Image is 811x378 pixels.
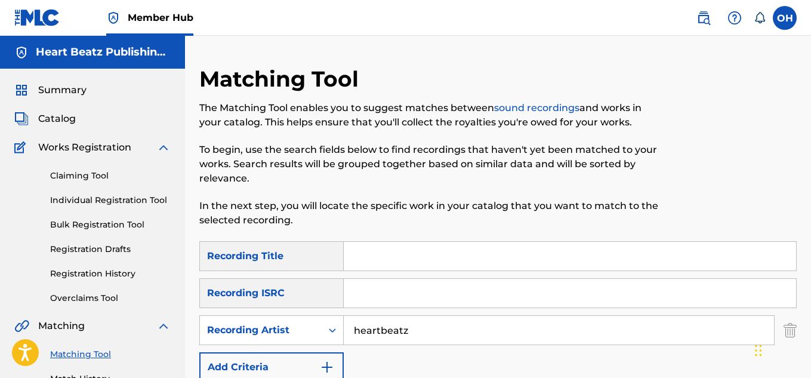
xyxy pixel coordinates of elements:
[199,101,659,130] p: The Matching Tool enables you to suggest matches between and works in your catalog. This helps en...
[696,11,711,25] img: search
[773,6,797,30] div: User Menu
[727,11,742,25] img: help
[38,112,76,126] span: Catalog
[50,243,171,256] a: Registration Drafts
[14,83,87,97] a: SummarySummary
[14,112,29,126] img: Catalog
[778,225,811,321] iframe: Resource Center
[156,319,171,333] img: expand
[14,45,29,60] img: Accounts
[320,360,334,374] img: 9d2ae6d4665cec9f34b9.svg
[50,219,171,231] a: Bulk Registration Tool
[751,321,811,378] iframe: Chat Widget
[207,323,314,337] div: Recording Artist
[14,140,30,155] img: Works Registration
[38,83,87,97] span: Summary
[755,333,762,368] div: Drag
[754,12,766,24] div: Notifications
[38,140,131,155] span: Works Registration
[106,11,121,25] img: Top Rightsholder
[50,194,171,207] a: Individual Registration Tool
[36,45,171,59] h5: Heart Beatz Publishing Global
[50,170,171,182] a: Claiming Tool
[494,102,579,113] a: sound recordings
[199,66,365,93] h2: Matching Tool
[692,6,716,30] a: Public Search
[14,319,29,333] img: Matching
[50,348,171,361] a: Matching Tool
[128,11,193,24] span: Member Hub
[199,199,659,228] p: In the next step, you will locate the specific work in your catalog that you want to match to the...
[38,319,85,333] span: Matching
[14,83,29,97] img: Summary
[14,112,76,126] a: CatalogCatalog
[156,140,171,155] img: expand
[50,268,171,280] a: Registration History
[14,9,60,26] img: MLC Logo
[50,292,171,305] a: Overclaims Tool
[723,6,747,30] div: Help
[199,143,659,186] p: To begin, use the search fields below to find recordings that haven't yet been matched to your wo...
